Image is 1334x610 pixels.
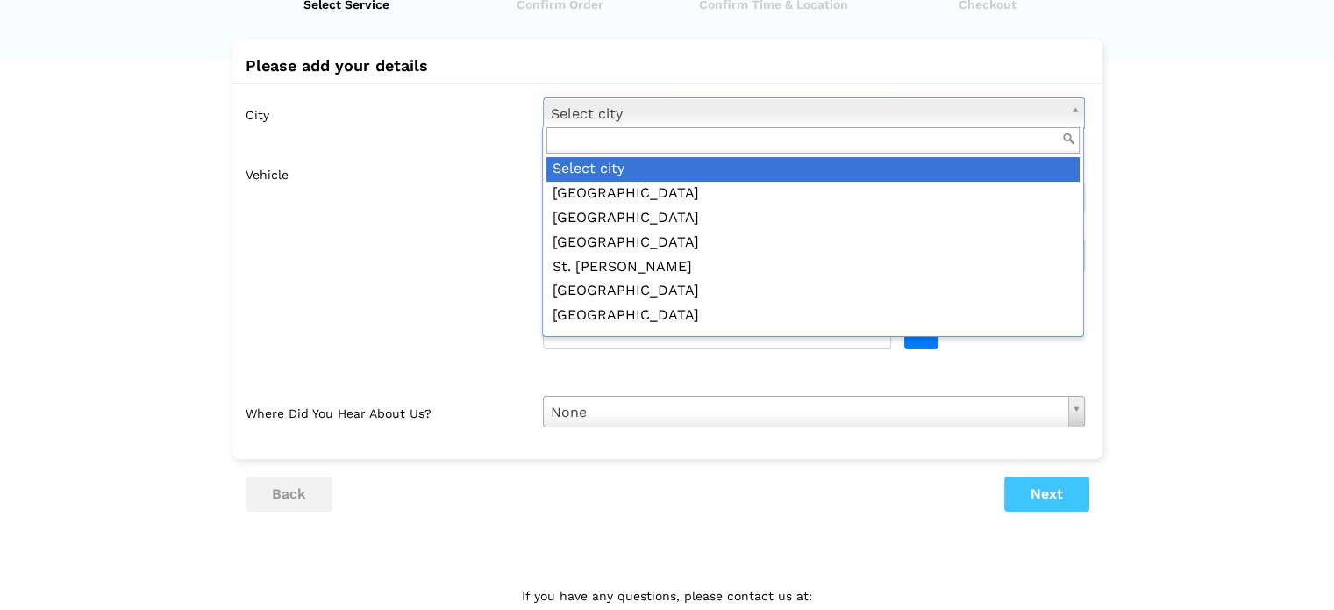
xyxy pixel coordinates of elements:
div: [GEOGRAPHIC_DATA] [546,182,1080,206]
div: [GEOGRAPHIC_DATA] [546,231,1080,255]
div: [GEOGRAPHIC_DATA] [546,304,1080,328]
div: Select city [546,157,1080,182]
div: [GEOGRAPHIC_DATA] [546,206,1080,231]
div: [PERSON_NAME] [546,328,1080,353]
div: [GEOGRAPHIC_DATA] [546,279,1080,304]
div: St. [PERSON_NAME] [546,255,1080,280]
